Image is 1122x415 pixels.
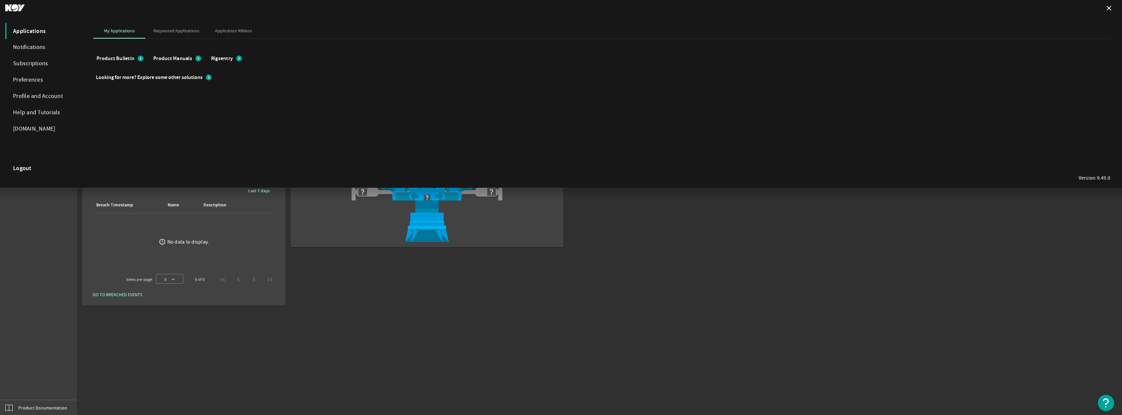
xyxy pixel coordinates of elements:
[5,104,80,121] div: Help and Tutorials
[13,165,32,171] strong: Logout
[5,39,80,56] div: Notifications
[1105,4,1113,12] mat-icon: close
[5,121,80,137] a: [DOMAIN_NAME]
[211,55,233,62] span: Rigsentry
[153,28,199,33] span: Requested Applications
[236,56,242,61] mat-icon: chevron_right
[5,23,80,39] div: Applications
[93,72,216,83] button: Looking for more? Explore some other solutions
[5,88,80,104] div: Profile and Account
[215,28,252,33] span: Application Ribbon
[153,55,192,62] span: Product Manuals
[96,74,203,81] b: Looking for more? Explore some other solutions
[104,28,135,33] span: My Applications
[1079,175,1111,181] div: Version 9.49.0
[1098,395,1114,411] button: Open Resource Center
[206,74,212,80] mat-icon: chevron_right
[195,56,201,61] mat-icon: chevron_right
[5,72,80,88] div: Preferences
[138,56,144,61] mat-icon: chevron_right
[97,55,134,62] span: Product Bulletin
[5,56,80,72] div: Subscriptions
